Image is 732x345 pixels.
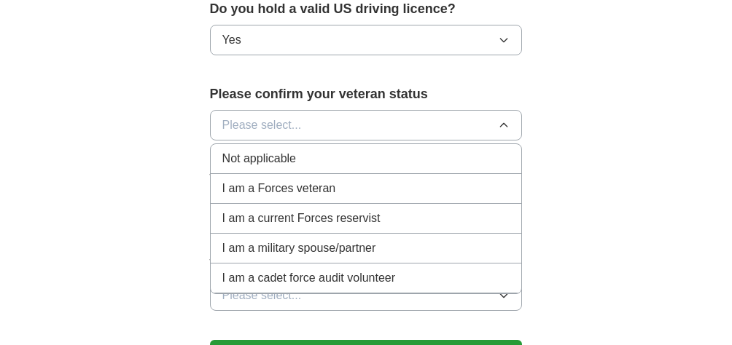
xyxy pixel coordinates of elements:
span: Please select... [222,116,302,134]
span: I am a current Forces reservist [222,210,381,227]
span: I am a Forces veteran [222,180,336,197]
span: I am a cadet force audit volunteer [222,269,395,287]
button: Yes [210,25,523,55]
span: Yes [222,31,241,49]
button: Please select... [210,110,523,140]
span: Please select... [222,287,302,304]
span: Not applicable [222,150,296,167]
button: Please select... [210,280,523,311]
label: Please confirm your veteran status [210,84,523,104]
span: I am a military spouse/partner [222,239,376,257]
